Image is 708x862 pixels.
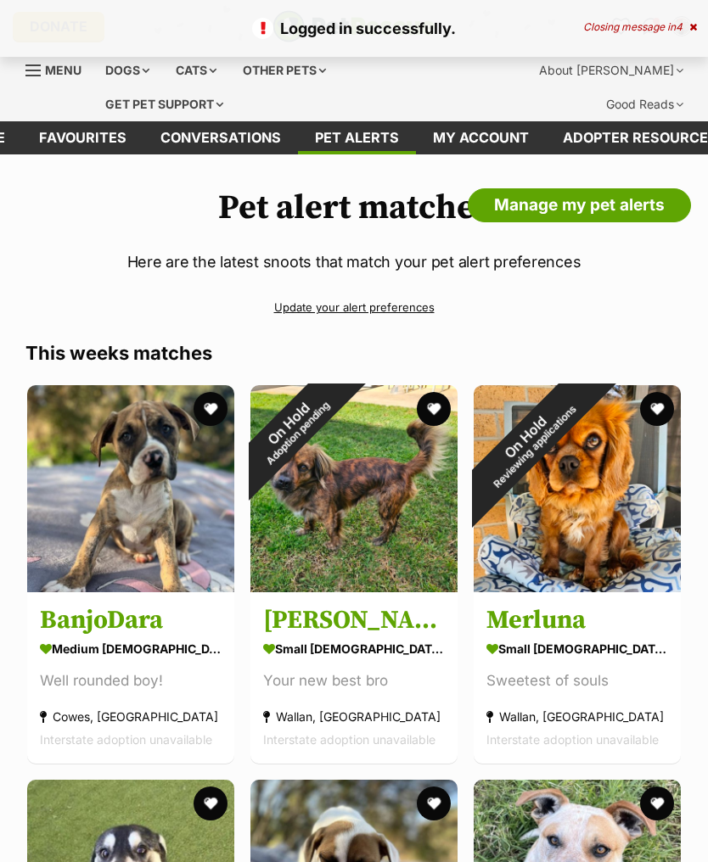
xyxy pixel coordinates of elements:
p: Here are the latest snoots that match your pet alert preferences [25,250,683,273]
h3: BanjoDara [40,604,222,636]
span: Interstate adoption unavailable [486,732,659,747]
a: [PERSON_NAME] small [DEMOGRAPHIC_DATA] Dog Your new best bro Wallan, [GEOGRAPHIC_DATA] Interstate... [250,591,458,764]
div: On Hold [436,347,624,535]
h3: This weeks matches [25,341,683,365]
div: Well rounded boy! [40,669,222,692]
div: About [PERSON_NAME] [527,53,695,87]
div: Dogs [93,53,161,87]
button: favourite [640,786,674,820]
div: Your new best bro [263,669,445,692]
div: Other pets [231,53,338,87]
span: Reviewing applications [492,403,579,490]
h3: [PERSON_NAME] [263,604,445,636]
div: Cowes, [GEOGRAPHIC_DATA] [40,705,222,728]
a: Update your alert preferences [25,293,683,322]
a: Manage my pet alerts [468,188,691,222]
div: Sweetest of souls [486,669,668,692]
div: Cats [164,53,228,87]
a: My account [416,121,546,154]
div: Wallan, [GEOGRAPHIC_DATA] [263,705,445,728]
img: Broski [250,385,458,592]
button: favourite [640,392,674,426]
a: On HoldAdoption pending [250,579,458,596]
a: Menu [25,53,93,84]
a: On HoldReviewing applications [474,579,681,596]
div: Get pet support [93,87,235,121]
a: BanjoDara medium [DEMOGRAPHIC_DATA] Dog Well rounded boy! Cowes, [GEOGRAPHIC_DATA] Interstate ado... [27,591,234,764]
img: BanjoDara [27,385,234,592]
button: favourite [417,392,451,426]
button: favourite [194,786,228,820]
span: Interstate adoption unavailable [263,732,435,747]
span: Adoption pending [264,399,332,467]
a: conversations [143,121,298,154]
img: Merluna [474,385,681,592]
div: Wallan, [GEOGRAPHIC_DATA] [486,705,668,728]
button: favourite [194,392,228,426]
div: On Hold [218,353,367,501]
div: small [DEMOGRAPHIC_DATA] Dog [486,636,668,661]
span: Interstate adoption unavailable [40,732,212,747]
span: Menu [45,63,81,77]
div: small [DEMOGRAPHIC_DATA] Dog [263,636,445,661]
a: Merluna small [DEMOGRAPHIC_DATA] Dog Sweetest of souls Wallan, [GEOGRAPHIC_DATA] Interstate adopt... [474,591,681,764]
a: Pet alerts [298,121,416,154]
div: medium [DEMOGRAPHIC_DATA] Dog [40,636,222,661]
div: Good Reads [594,87,695,121]
a: Favourites [22,121,143,154]
button: favourite [417,786,451,820]
h1: Pet alert matches [25,188,683,227]
h3: Merluna [486,604,668,636]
